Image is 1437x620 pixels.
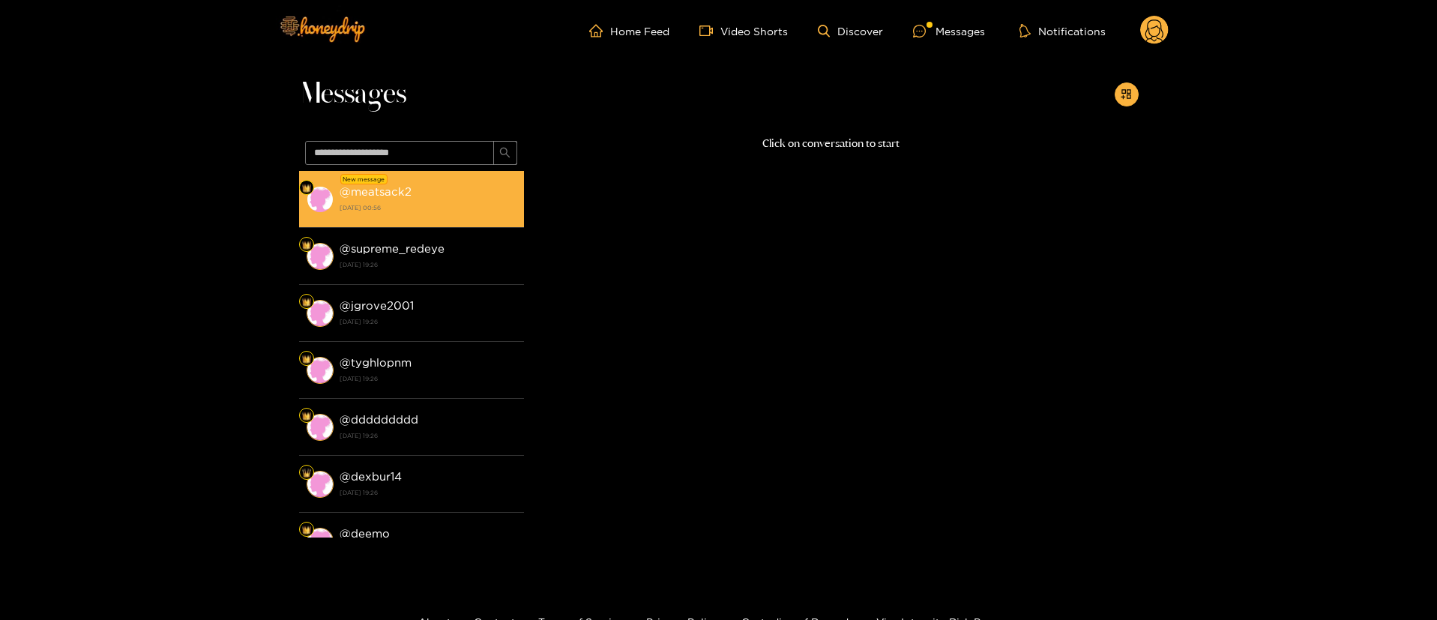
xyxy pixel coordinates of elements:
[340,429,516,442] strong: [DATE] 19:26
[340,258,516,271] strong: [DATE] 19:26
[1115,82,1139,106] button: appstore-add
[307,186,334,213] img: conversation
[302,526,311,535] img: Fan Level
[302,412,311,421] img: Fan Level
[307,528,334,555] img: conversation
[307,471,334,498] img: conversation
[1015,23,1110,38] button: Notifications
[340,470,402,483] strong: @ dexbur14
[340,242,445,255] strong: @ supreme_redeye
[589,24,669,37] a: Home Feed
[340,413,418,426] strong: @ ddddddddd
[340,527,390,540] strong: @ deemo
[307,300,334,327] img: conversation
[307,414,334,441] img: conversation
[340,486,516,499] strong: [DATE] 19:26
[1121,88,1132,101] span: appstore-add
[340,185,412,198] strong: @ meatsack2
[699,24,788,37] a: Video Shorts
[307,357,334,384] img: conversation
[340,356,412,369] strong: @ tyghlopnm
[307,243,334,270] img: conversation
[589,24,610,37] span: home
[302,469,311,478] img: Fan Level
[340,372,516,385] strong: [DATE] 19:26
[299,76,406,112] span: Messages
[499,147,510,160] span: search
[340,315,516,328] strong: [DATE] 19:26
[699,24,720,37] span: video-camera
[913,22,985,40] div: Messages
[302,298,311,307] img: Fan Level
[340,201,516,214] strong: [DATE] 00:56
[818,25,883,37] a: Discover
[524,135,1139,152] p: Click on conversation to start
[340,174,388,184] div: New message
[493,141,517,165] button: search
[340,299,414,312] strong: @ jgrove2001
[302,184,311,193] img: Fan Level
[302,355,311,364] img: Fan Level
[302,241,311,250] img: Fan Level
